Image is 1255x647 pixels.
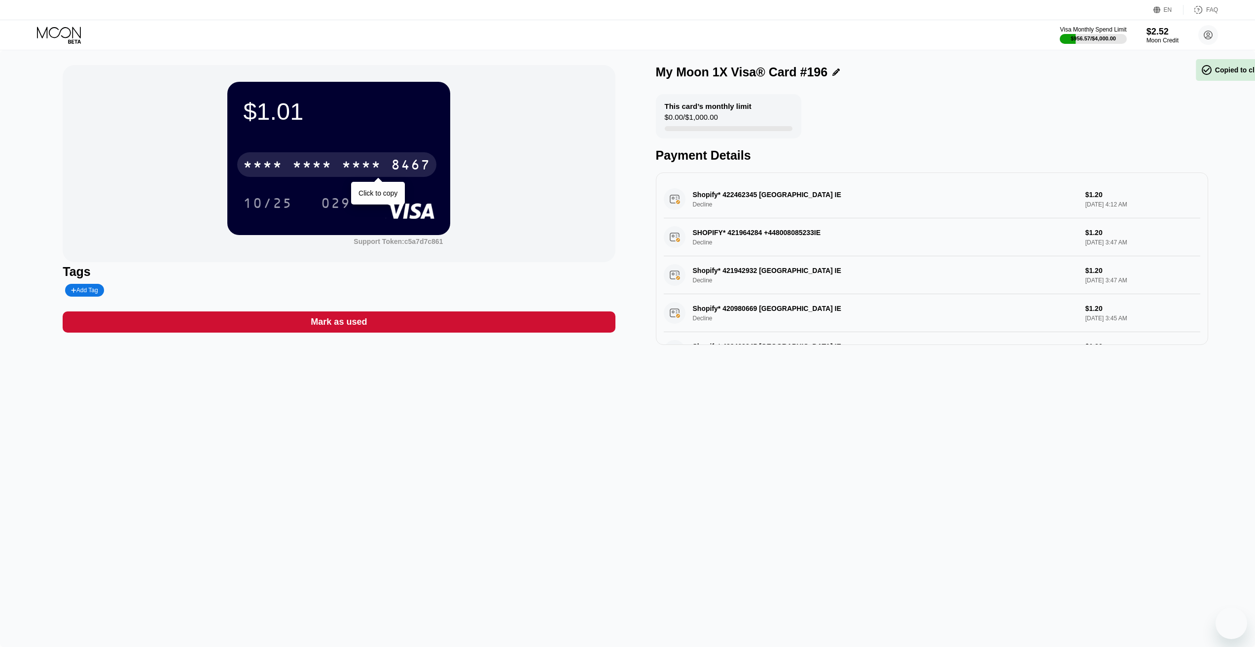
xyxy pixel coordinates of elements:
div: 10/25 [236,191,300,215]
div: Payment Details [656,148,1208,163]
div: Mark as used [63,311,615,333]
div: FAQ [1183,5,1218,15]
div: FAQ [1206,6,1218,13]
div: $2.52 [1147,27,1179,37]
div: 8467 [391,158,430,174]
div: Tags [63,265,615,279]
div: $1.01 [243,98,434,125]
div: $956.57 / $4,000.00 [1071,35,1116,41]
div: $2.52Moon Credit [1147,27,1179,44]
div: Visa Monthly Spend Limit [1060,26,1126,33]
div: Support Token:c5a7d7c861 [354,238,443,245]
div: Click to copy [359,189,397,197]
div: This card’s monthly limit [665,102,752,110]
div: Moon Credit [1147,37,1179,44]
div: Add Tag [65,284,104,297]
div: $0.00 / $1,000.00 [665,113,718,126]
div: EN [1153,5,1183,15]
div: Mark as used [311,316,367,328]
div: Visa Monthly Spend Limit$956.57/$4,000.00 [1060,26,1126,44]
div: 10/25 [243,197,292,212]
div: EN [1164,6,1172,13]
div: Add Tag [71,287,98,294]
div: My Moon 1X Visa® Card #196 [656,65,828,79]
iframe: Mesajlaşma penceresini başlatma düğmesi, görüşme devam ediyor [1216,608,1247,639]
div: 029 [314,191,358,215]
span:  [1201,64,1213,76]
div: Support Token: c5a7d7c861 [354,238,443,245]
div: 029 [321,197,351,212]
